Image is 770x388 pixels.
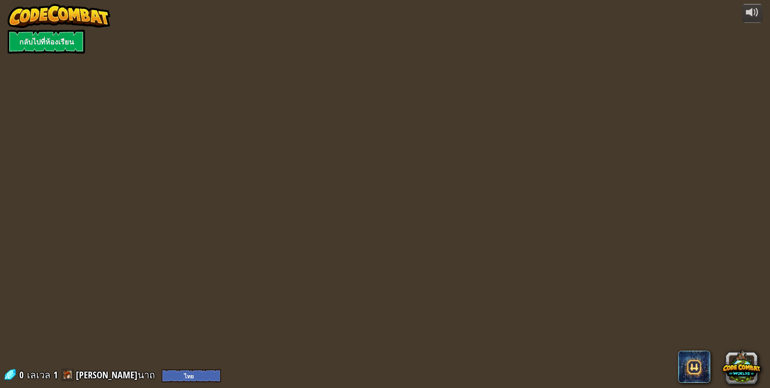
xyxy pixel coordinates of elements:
[53,368,58,381] span: 1
[8,30,85,54] a: กลับไปที่ห้องเรียน
[19,368,26,381] span: 0
[8,4,110,28] img: CodeCombat - Learn how to code by playing a game
[76,368,158,381] a: [PERSON_NAME]นาถ
[742,4,762,23] button: ปรับระดับเสียง
[678,351,710,383] span: CodeCombat AI HackStack
[722,348,761,386] button: CodeCombat Worlds on Roblox
[27,368,51,382] span: เลเวล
